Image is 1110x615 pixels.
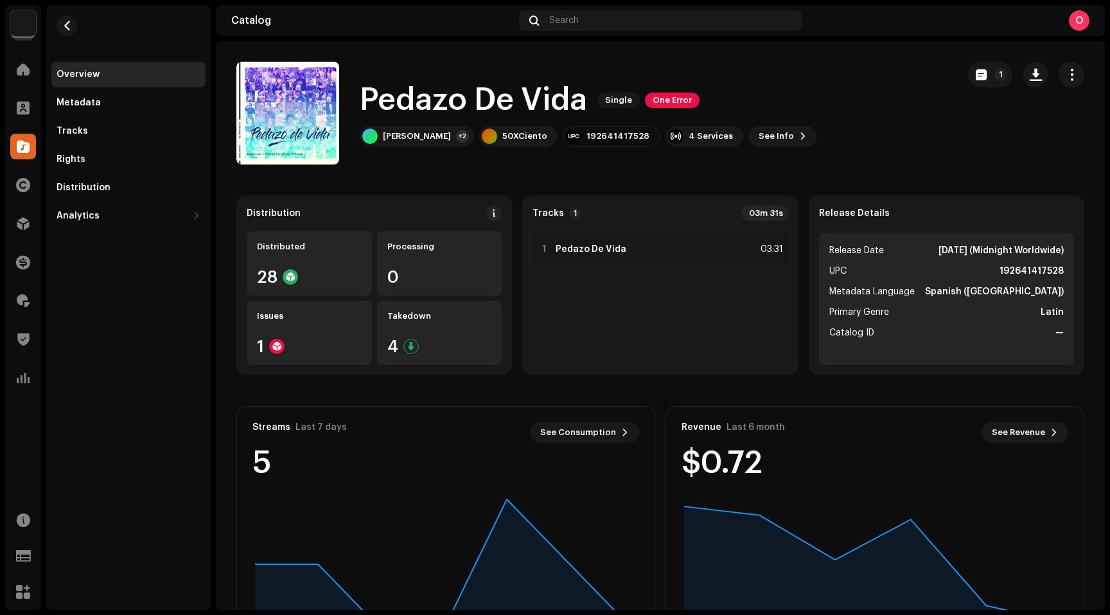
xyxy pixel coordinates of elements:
[994,68,1007,81] p-badge: 1
[257,242,362,252] div: Distributed
[502,131,547,141] div: 50XCiento
[57,154,85,165] div: Rights
[925,284,1064,299] strong: Spanish ([GEOGRAPHIC_DATA])
[1041,305,1064,320] strong: Latin
[51,203,206,229] re-m-nav-dropdown: Analytics
[982,422,1068,443] button: See Revenue
[992,420,1045,445] span: See Revenue
[819,208,890,218] strong: Release Details
[540,420,616,445] span: See Consumption
[597,93,640,108] span: Single
[360,80,587,121] h1: Pedazo De Vida
[1069,10,1089,31] div: O
[829,325,874,341] span: Catalog ID
[57,183,110,193] div: Distribution
[57,69,100,80] div: Overview
[829,243,884,258] span: Release Date
[295,422,347,432] div: Last 7 days
[755,242,783,257] div: 03:31
[387,242,492,252] div: Processing
[586,131,649,141] div: 192641417528
[57,126,88,136] div: Tracks
[51,175,206,201] re-m-nav-item: Distribution
[51,62,206,87] re-m-nav-item: Overview
[556,244,626,254] strong: Pedazo De Vida
[383,131,451,141] div: [PERSON_NAME]
[1000,263,1064,279] strong: 192641417528
[1055,325,1064,341] strong: —
[968,62,1012,87] button: 1
[829,263,847,279] span: UPC
[741,206,788,221] div: 03m 31s
[727,422,785,432] div: Last 6 month
[57,98,101,108] div: Metadata
[51,147,206,172] re-m-nav-item: Rights
[938,243,1064,258] strong: [DATE] (Midnight Worldwide)
[51,90,206,116] re-m-nav-item: Metadata
[829,305,889,320] span: Primary Genre
[645,93,700,108] span: One Error
[682,422,721,432] div: Revenue
[569,208,581,219] p-badge: 1
[252,422,290,432] div: Streams
[51,118,206,144] re-m-nav-item: Tracks
[10,10,36,36] img: a6437e74-8c8e-4f74-a1ce-131745af0155
[689,131,733,141] div: 4 Services
[533,208,564,218] strong: Tracks
[759,123,794,149] span: See Info
[456,130,469,143] div: +2
[549,15,579,26] span: Search
[231,15,514,26] div: Catalog
[247,208,301,218] div: Distribution
[748,126,817,147] button: See Info
[530,422,639,443] button: See Consumption
[387,311,492,321] div: Takedown
[257,311,362,321] div: Issues
[57,211,100,221] div: Analytics
[829,284,915,299] span: Metadata Language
